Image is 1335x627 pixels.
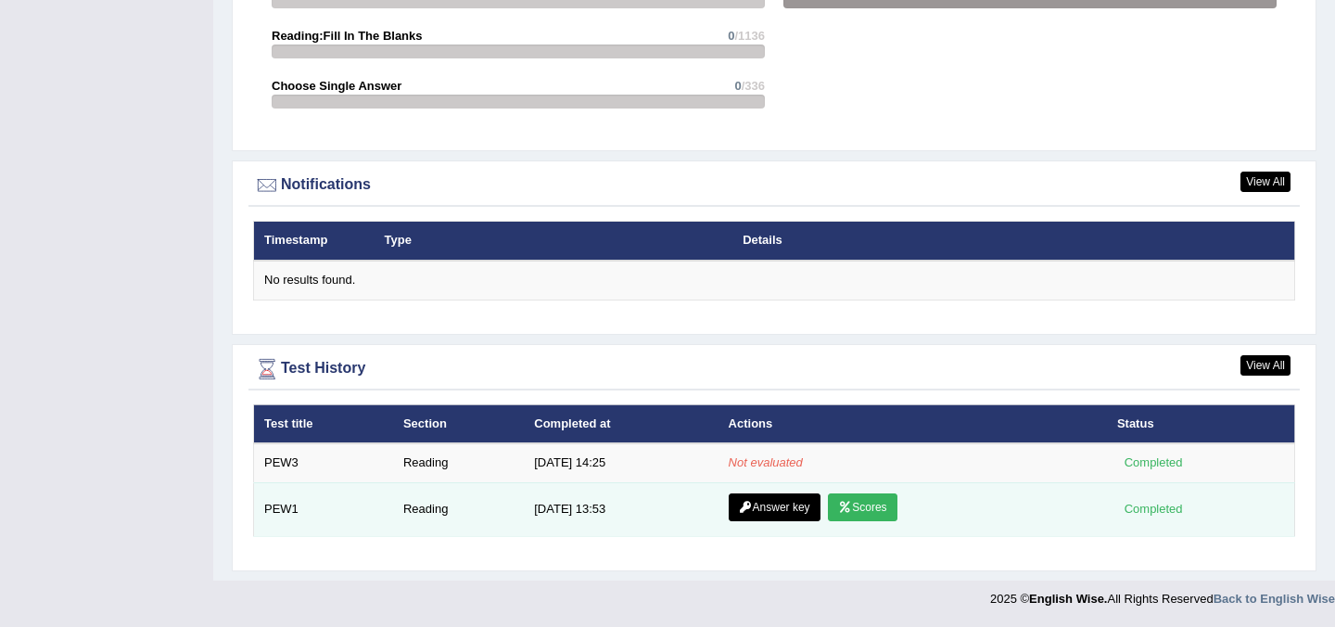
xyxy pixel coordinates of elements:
span: /336 [742,79,765,93]
span: 0 [734,79,741,93]
div: 2025 © All Rights Reserved [990,581,1335,608]
th: Section [393,404,524,443]
th: Test title [254,404,393,443]
td: PEW1 [254,482,393,536]
td: Reading [393,482,524,536]
a: View All [1240,172,1290,192]
th: Type [375,222,733,261]
div: Test History [253,355,1295,383]
div: Completed [1117,453,1189,472]
a: Back to English Wise [1214,592,1335,606]
th: Status [1107,404,1295,443]
span: /1136 [734,29,765,43]
div: No results found. [264,272,1284,289]
strong: English Wise. [1029,592,1107,606]
strong: Reading:Fill In The Blanks [272,29,423,43]
th: Timestamp [254,222,375,261]
strong: Choose Single Answer [272,79,401,93]
a: Answer key [729,493,820,521]
a: View All [1240,355,1290,376]
span: 0 [728,29,734,43]
div: Notifications [253,172,1295,199]
td: PEW3 [254,443,393,482]
td: [DATE] 13:53 [524,482,718,536]
em: Not evaluated [729,455,803,469]
th: Actions [718,404,1107,443]
td: Reading [393,443,524,482]
div: Completed [1117,499,1189,518]
th: Details [732,222,1183,261]
td: [DATE] 14:25 [524,443,718,482]
a: Scores [828,493,896,521]
th: Completed at [524,404,718,443]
